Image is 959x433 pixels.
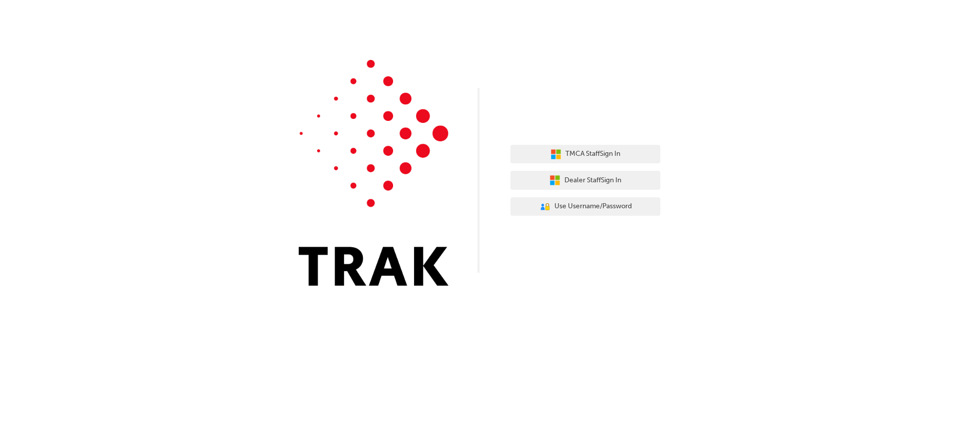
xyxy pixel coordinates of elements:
button: Use Username/Password [510,197,660,216]
span: TMCA Staff Sign In [565,148,620,160]
span: Dealer Staff Sign In [564,175,621,186]
span: Use Username/Password [554,201,632,212]
button: TMCA StaffSign In [510,145,660,164]
button: Dealer StaffSign In [510,171,660,190]
img: Trak [299,60,449,286]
